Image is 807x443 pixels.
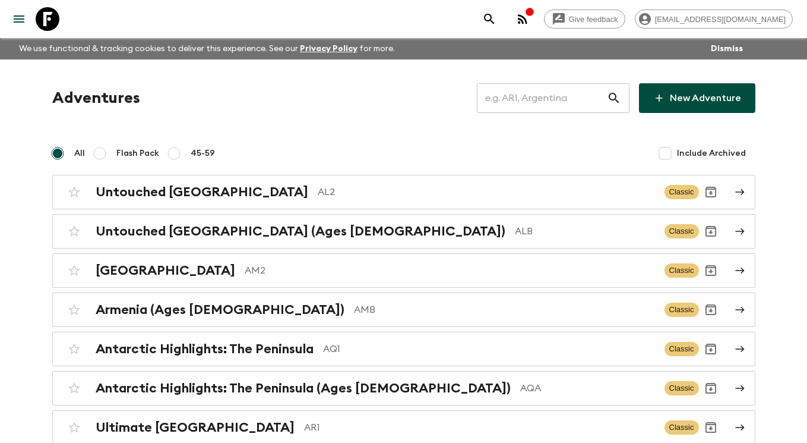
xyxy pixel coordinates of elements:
[52,86,140,110] h1: Adventures
[96,420,295,435] h2: Ultimate [GEOGRAPHIC_DATA]
[664,381,699,395] span: Classic
[52,175,755,209] a: Untouched [GEOGRAPHIC_DATA]AL2ClassicArchive
[304,420,655,435] p: AR1
[323,342,655,356] p: AQ1
[52,371,755,406] a: Antarctic Highlights: The Peninsula (Ages [DEMOGRAPHIC_DATA])AQAClassicArchive
[648,15,792,24] span: [EMAIL_ADDRESS][DOMAIN_NAME]
[544,10,625,29] a: Give feedback
[96,381,511,396] h2: Antarctic Highlights: The Peninsula (Ages [DEMOGRAPHIC_DATA])
[354,303,655,317] p: AMB
[520,381,655,395] p: AQA
[477,81,607,115] input: e.g. AR1, Argentina
[639,83,755,113] a: New Adventure
[14,38,400,59] p: We use functional & tracking cookies to deliver this experience. See our for more.
[664,185,699,199] span: Classic
[635,10,793,29] div: [EMAIL_ADDRESS][DOMAIN_NAME]
[664,303,699,317] span: Classic
[96,302,344,318] h2: Armenia (Ages [DEMOGRAPHIC_DATA])
[96,224,505,239] h2: Untouched [GEOGRAPHIC_DATA] (Ages [DEMOGRAPHIC_DATA])
[699,259,723,282] button: Archive
[96,263,235,278] h2: [GEOGRAPHIC_DATA]
[677,147,746,159] span: Include Archived
[699,337,723,361] button: Archive
[7,7,31,31] button: menu
[562,15,625,24] span: Give feedback
[699,298,723,322] button: Archive
[245,263,655,278] p: AM2
[318,185,655,199] p: AL2
[708,40,746,57] button: Dismiss
[664,224,699,238] span: Classic
[477,7,501,31] button: search adventures
[96,184,308,200] h2: Untouched [GEOGRAPHIC_DATA]
[664,420,699,435] span: Classic
[699,416,723,439] button: Archive
[515,224,655,238] p: ALB
[52,293,755,327] a: Armenia (Ages [DEMOGRAPHIC_DATA])AMBClassicArchive
[96,341,314,357] h2: Antarctic Highlights: The Peninsula
[52,253,755,288] a: [GEOGRAPHIC_DATA]AM2ClassicArchive
[116,147,159,159] span: Flash Pack
[191,147,215,159] span: 45-59
[52,214,755,249] a: Untouched [GEOGRAPHIC_DATA] (Ages [DEMOGRAPHIC_DATA])ALBClassicArchive
[300,45,357,53] a: Privacy Policy
[699,180,723,204] button: Archive
[699,376,723,400] button: Archive
[74,147,85,159] span: All
[664,263,699,278] span: Classic
[699,219,723,243] button: Archive
[52,332,755,366] a: Antarctic Highlights: The PeninsulaAQ1ClassicArchive
[664,342,699,356] span: Classic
